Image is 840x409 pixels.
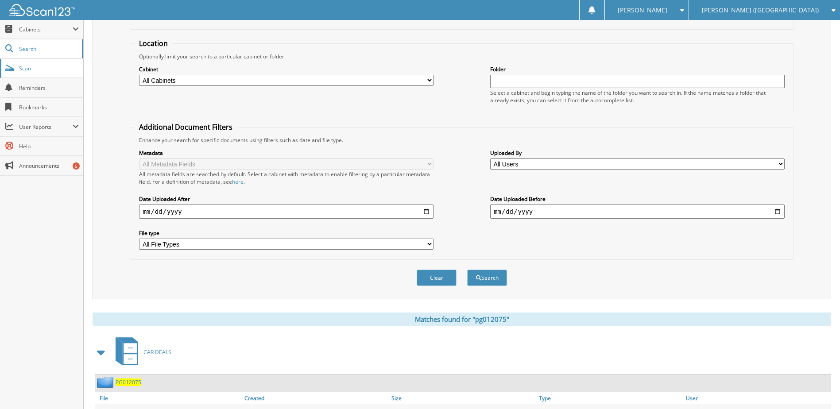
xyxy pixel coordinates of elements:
div: 5 [73,162,80,170]
label: Folder [490,66,785,73]
input: start [139,204,434,219]
label: Metadata [139,149,434,157]
a: User [684,392,831,404]
iframe: Chat Widget [796,367,840,409]
label: Uploaded By [490,149,785,157]
label: File type [139,229,434,237]
span: Announcements [19,162,79,170]
button: Search [467,270,507,286]
div: Select a cabinet and begin typing the name of the folder you want to search in. If the name match... [490,89,785,104]
span: User Reports [19,123,73,131]
span: Bookmarks [19,104,79,111]
span: Reminders [19,84,79,92]
span: CAR DEALS [143,348,171,356]
a: CAR DEALS [110,335,171,370]
a: Size [389,392,536,404]
span: Help [19,143,79,150]
label: Cabinet [139,66,434,73]
div: Matches found for "pg012075" [93,313,831,326]
span: Cabinets [19,26,73,33]
div: Enhance your search for specific documents using filters such as date and file type. [135,136,789,144]
button: Clear [417,270,457,286]
span: [PERSON_NAME] ([GEOGRAPHIC_DATA]) [702,8,819,13]
legend: Additional Document Filters [135,122,237,132]
span: Search [19,45,77,53]
label: Date Uploaded Before [490,195,785,203]
input: end [490,204,785,219]
a: Created [242,392,389,404]
div: All metadata fields are searched by default. Select a cabinet with metadata to enable filtering b... [139,170,434,185]
span: Scan [19,65,79,72]
a: File [95,392,242,404]
img: folder2.png [97,377,116,388]
img: scan123-logo-white.svg [9,4,75,16]
a: Type [537,392,684,404]
span: [PERSON_NAME] [618,8,667,13]
a: here [232,178,244,185]
legend: Location [135,39,172,48]
label: Date Uploaded After [139,195,434,203]
a: PG012075 [116,378,141,386]
div: Optionally limit your search to a particular cabinet or folder [135,53,789,60]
